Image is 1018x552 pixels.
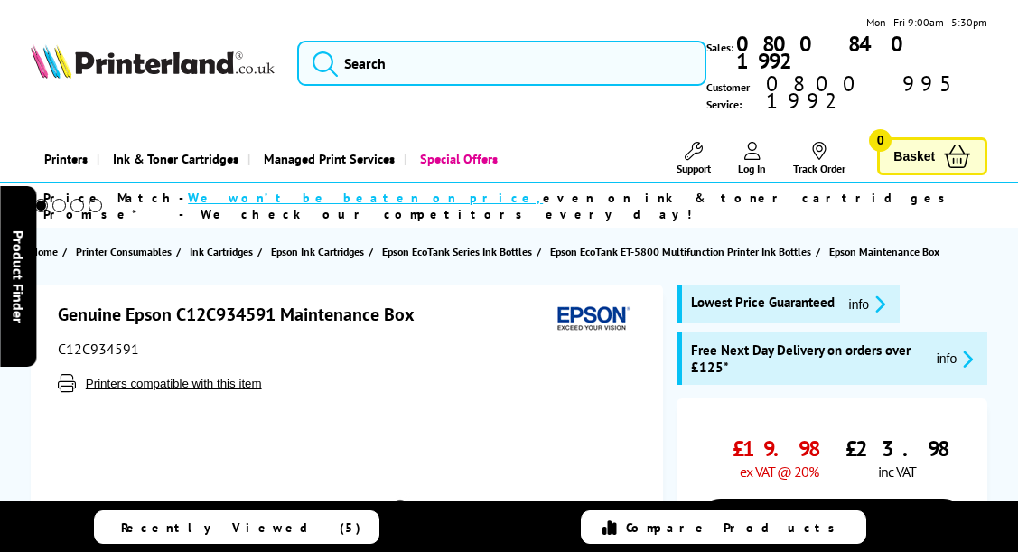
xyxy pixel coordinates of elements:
a: 0800 840 1992 [733,35,988,70]
span: Basket [893,145,935,169]
span: Support [677,162,711,175]
span: We won’t be beaten on price, [188,190,543,206]
span: Sales: [706,39,733,56]
span: inc VAT [878,463,916,481]
a: Printers [31,136,97,182]
a: Managed Print Services [247,136,404,182]
span: Customer Service: [706,75,988,113]
span: Epson Ink Cartridges [271,242,364,261]
span: Ink & Toner Cartridges [113,136,238,182]
span: Log In [738,162,766,175]
span: Home [31,242,58,261]
a: Printerland Logo [31,44,275,82]
a: Recently Viewed (5) [94,510,379,544]
button: promo-description [844,294,892,314]
span: Epson EcoTank Series Ink Bottles [382,242,532,261]
a: Printer Consumables [76,242,176,261]
button: promo-description [931,349,979,370]
a: Epson EcoTank ET-5800 Multifunction Printer Ink Bottles [550,242,816,261]
a: Epson EcoTank Series Ink Bottles [382,242,537,261]
span: Recently Viewed (5) [121,519,361,536]
a: Support [677,142,711,175]
span: Free Next Day Delivery on orders over £125* [691,341,922,376]
span: ex VAT @ 20% [740,463,818,481]
button: Printers compatible with this item [80,376,267,391]
input: Search [297,41,706,86]
a: Basket 0 [877,137,987,176]
span: Product Finder [9,229,27,323]
a: Home [31,242,62,261]
span: C12C934591 [58,340,139,358]
span: £23.98 [845,435,948,463]
img: Printerland Logo [31,44,275,79]
a: Ink & Toner Cartridges [97,136,247,182]
span: 0800 995 1992 [763,75,987,109]
a: Add to Basket [695,499,970,551]
a: Ink Cartridges [190,242,257,261]
span: Compare Products [626,519,845,536]
b: 0800 840 1992 [736,30,917,75]
a: Epson Ink Cartridges [271,242,369,261]
div: - even on ink & toner cartridges - We check our competitors every day! [179,190,969,222]
span: Mon - Fri 9:00am - 5:30pm [866,14,987,31]
a: Epson Maintenance Box [829,242,944,261]
span: Epson EcoTank ET-5800 Multifunction Printer Ink Bottles [550,242,811,261]
li: modal_Promise [9,190,969,221]
a: Special Offers [404,136,507,182]
img: Epson [550,303,633,336]
h1: Genuine Epson C12C934591 Maintenance Box [58,303,433,326]
a: Compare Products [581,510,866,544]
span: 0 [869,129,892,152]
span: Lowest Price Guaranteed [691,294,835,314]
span: Printer Consumables [76,242,172,261]
span: £19.98 [733,435,818,463]
span: Ink Cartridges [190,242,253,261]
span: Epson Maintenance Box [829,242,939,261]
a: Track Order [793,142,845,175]
a: Log In [738,142,766,175]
